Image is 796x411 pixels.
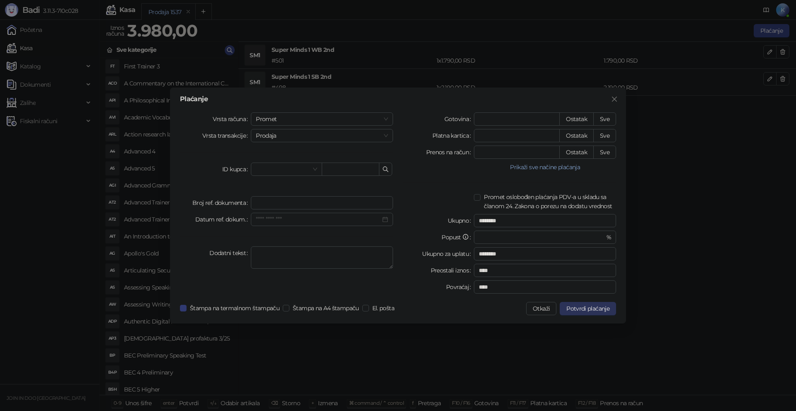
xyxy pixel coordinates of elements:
textarea: Dodatni tekst [251,246,393,269]
span: Promet [256,113,388,125]
label: ID kupca [222,163,251,176]
button: Sve [593,146,616,159]
button: Sve [593,129,616,142]
button: Ostatak [559,112,594,126]
label: Platna kartica [432,129,474,142]
label: Vrsta transakcije [202,129,251,142]
button: Close [608,92,621,106]
button: Sve [593,112,616,126]
label: Povraćaj [446,280,474,294]
label: Vrsta računa [213,112,251,126]
span: Štampa na termalnom štampaču [187,304,283,313]
span: Zatvori [608,96,621,102]
label: Broj ref. dokumenta [192,196,251,209]
span: Prodaja [256,129,388,142]
span: El. pošta [369,304,398,313]
span: Promet oslobođen plaćanja PDV-a u skladu sa članom 24. Zakona o porezu na dodatu vrednost [481,192,616,211]
span: Potvrdi plaćanje [566,305,609,312]
label: Popust [442,231,474,244]
span: close [611,96,618,102]
label: Dodatni tekst [209,246,251,260]
label: Preostali iznos [431,264,474,277]
div: Plaćanje [180,96,616,102]
button: Otkaži [526,302,556,315]
label: Gotovina [444,112,474,126]
label: Ukupno za uplatu [422,247,474,260]
input: Broj ref. dokumenta [251,196,393,209]
label: Datum ref. dokum. [195,213,251,226]
button: Ostatak [559,146,594,159]
label: Prenos na račun [426,146,474,159]
input: Datum ref. dokum. [256,215,381,224]
button: Prikaži sve načine plaćanja [474,162,616,172]
button: Potvrdi plaćanje [560,302,616,315]
button: Ostatak [559,129,594,142]
label: Ukupno [448,214,474,227]
span: Štampa na A4 štampaču [289,304,362,313]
